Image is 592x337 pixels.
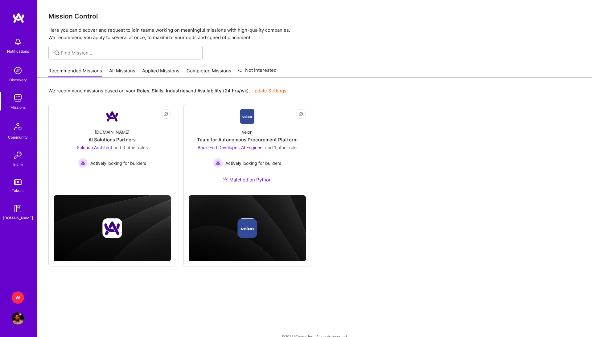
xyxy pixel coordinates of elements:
[225,160,281,166] span: Actively looking for builders
[13,161,23,168] div: Invite
[9,77,27,83] div: Discovery
[88,136,136,143] div: AI Solutions Partners
[10,291,26,304] a: W
[3,215,33,221] div: [DOMAIN_NAME]
[14,179,22,185] img: tokens
[12,312,24,325] img: User Avatar
[10,104,26,111] div: Missions
[223,177,228,182] img: Ateam Purple Icon
[48,26,581,41] p: Here you can discover and request to join teams working on meaningful missions with high-quality ...
[198,145,264,150] span: Back-End Developer, AI Engineer
[90,160,146,166] span: Actively looking for builders
[152,88,163,94] b: Skills
[163,112,168,116] i: icon EyeClosed
[298,112,303,116] i: icon EyeClosed
[197,88,249,94] b: Availability (24 hrs/wk)
[12,149,24,161] img: Invite
[102,218,122,238] img: Company logo
[213,158,223,168] img: Actively looking for builders
[48,67,102,78] a: Recommended Missions
[166,88,188,94] b: Industries
[265,145,297,150] span: and 1 other role
[237,218,257,238] img: Company logo
[77,145,112,150] span: Solution Architect
[105,109,120,124] img: Company Logo
[137,88,149,94] b: Roles
[187,67,231,78] a: Completed Missions
[7,48,29,55] div: Notifications
[12,12,25,23] img: logo
[48,12,581,20] h3: Mission Control
[189,195,306,262] img: cover
[12,291,24,304] div: W
[78,158,88,168] img: Actively looking for builders
[109,67,135,78] a: All Missions
[95,129,129,135] div: [DOMAIN_NAME]
[54,109,171,183] a: Company Logo[DOMAIN_NAME]AI Solutions PartnersSolution Architect and 3 other rolesActively lookin...
[197,136,298,143] div: Team for Autonomous Procurement Platform
[10,119,25,134] img: Community
[48,87,286,94] p: We recommend missions based on your , , and .
[142,67,179,78] a: Applied Missions
[12,36,24,48] img: bell
[10,312,26,325] a: User Avatar
[223,177,272,183] div: Matched on Python
[54,195,171,262] img: cover
[189,109,306,190] a: Company LogoVelonTeam for Autonomous Procurement PlatformBack-End Developer, AI Engineer and 1 ot...
[12,64,24,77] img: discovery
[251,88,286,94] a: Update Settings
[113,145,148,150] span: and 3 other roles
[240,109,254,124] img: Company Logo
[12,92,24,104] img: teamwork
[61,50,198,56] input: Find Mission...
[12,202,24,215] img: guide book
[12,187,24,194] div: Tokens
[242,129,253,135] div: Velon
[238,67,277,78] a: Not Interested
[8,134,28,140] div: Community
[53,49,60,56] i: icon SearchGrey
